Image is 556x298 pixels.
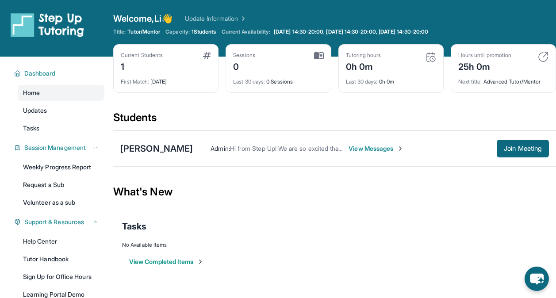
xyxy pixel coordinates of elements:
a: Sign Up for Office Hours [18,269,104,285]
a: Tasks [18,120,104,136]
span: Updates [23,106,47,115]
div: Current Students [121,52,163,59]
span: Last 30 days : [233,78,265,85]
img: card [426,52,436,62]
span: [DATE] 14:30-20:00, [DATE] 14:30-20:00, [DATE] 14:30-20:00 [274,28,428,35]
div: Students [113,111,556,130]
span: Tasks [122,220,146,233]
div: Tutoring hours [346,52,381,59]
div: What's New [113,172,556,211]
div: 0 Sessions [233,73,323,85]
div: Hours until promotion [458,52,511,59]
a: Home [18,85,104,101]
span: Welcome, Li 👋 [113,12,173,25]
span: Support & Resources [24,218,84,226]
img: Chevron-Right [397,145,404,152]
span: 1 Students [192,28,216,35]
img: logo [11,12,84,37]
a: [DATE] 14:30-20:00, [DATE] 14:30-20:00, [DATE] 14:30-20:00 [272,28,430,35]
span: Tasks [23,124,39,133]
span: Title: [113,28,126,35]
img: Chevron Right [238,14,247,23]
a: Request a Sub [18,177,104,193]
span: Tutor/Mentor [127,28,160,35]
button: Dashboard [21,69,99,78]
span: Capacity: [165,28,190,35]
span: Join Meeting [504,146,542,151]
span: View Messages [349,144,404,153]
span: Session Management [24,143,86,152]
div: 25h 0m [458,59,511,73]
button: Support & Resources [21,218,99,226]
span: Last 30 days : [346,78,378,85]
div: Advanced Tutor/Mentor [458,73,548,85]
div: 1 [121,59,163,73]
div: No Available Items [122,241,547,248]
span: Admin : [211,145,230,152]
div: 0 [233,59,255,73]
span: First Match : [121,78,149,85]
span: Current Availability: [222,28,270,35]
img: card [203,52,211,59]
a: Help Center [18,233,104,249]
a: Update Information [185,14,247,23]
button: chat-button [525,267,549,291]
span: Next title : [458,78,482,85]
a: Tutor Handbook [18,251,104,267]
a: Updates [18,103,104,118]
button: Session Management [21,143,99,152]
button: Join Meeting [497,140,549,157]
img: card [538,52,548,62]
div: 0h 0m [346,73,436,85]
div: Sessions [233,52,255,59]
a: Weekly Progress Report [18,159,104,175]
div: [DATE] [121,73,211,85]
a: Volunteer as a sub [18,195,104,210]
span: Dashboard [24,69,56,78]
button: View Completed Items [129,257,204,266]
img: card [314,52,324,60]
span: Home [23,88,40,97]
div: [PERSON_NAME] [120,142,193,155]
div: 0h 0m [346,59,381,73]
